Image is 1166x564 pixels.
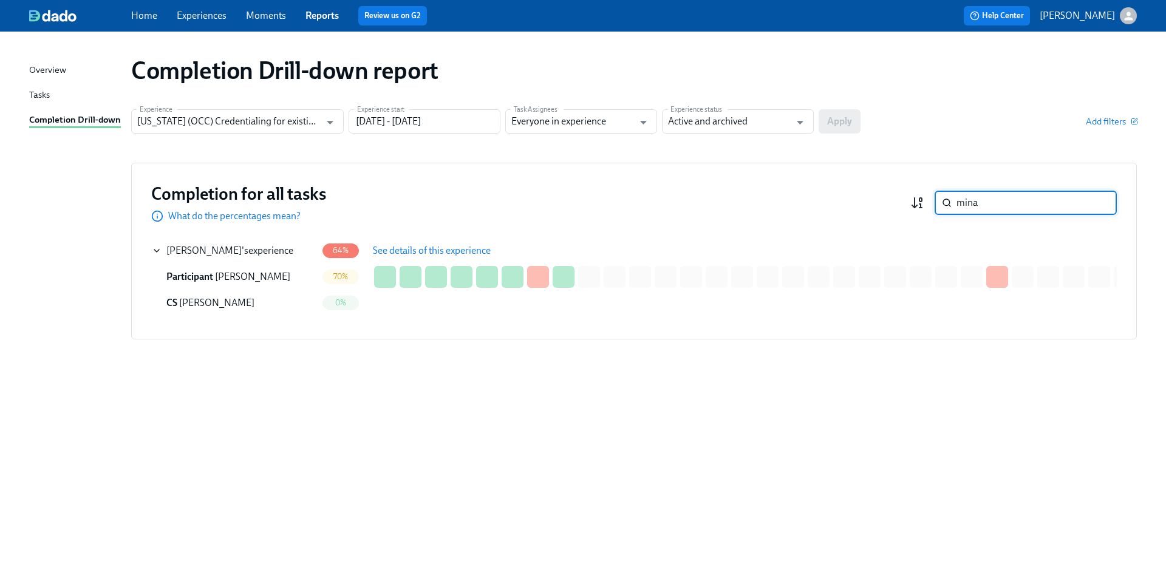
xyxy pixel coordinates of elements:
div: [PERSON_NAME]'sexperience [152,239,317,263]
button: See details of this experience [364,239,499,263]
div: CS [PERSON_NAME] [152,291,317,315]
input: Search by name [956,191,1117,215]
h1: Completion Drill-down report [131,56,438,85]
div: 's experience [166,244,293,257]
span: Participant [166,271,213,282]
a: Review us on G2 [364,10,421,22]
span: See details of this experience [373,245,491,257]
span: 0% [328,298,353,307]
a: Moments [246,10,286,21]
span: [PERSON_NAME] [215,271,290,282]
button: Add filters [1086,115,1137,127]
a: Tasks [29,88,121,103]
h3: Completion for all tasks [151,183,326,205]
button: Open [634,113,653,132]
span: [PERSON_NAME] [166,245,242,256]
div: Tasks [29,88,50,103]
button: Help Center [964,6,1030,25]
a: Completion Drill-down [29,113,121,128]
span: Credentialing Specialist [166,297,177,308]
button: Review us on G2 [358,6,427,25]
img: dado [29,10,77,22]
a: Home [131,10,157,21]
a: dado [29,10,131,22]
div: Participant [PERSON_NAME] [152,265,317,289]
button: Open [791,113,810,132]
span: 64% [326,246,356,255]
a: Experiences [177,10,227,21]
a: Reports [305,10,339,21]
button: [PERSON_NAME] [1040,7,1137,24]
button: Open [321,113,339,132]
a: Overview [29,63,121,78]
div: Overview [29,63,66,78]
span: [PERSON_NAME] [179,297,254,308]
span: 70% [326,272,356,281]
span: Help Center [970,10,1024,22]
p: [PERSON_NAME] [1040,9,1115,22]
p: What do the percentages mean? [168,209,301,223]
